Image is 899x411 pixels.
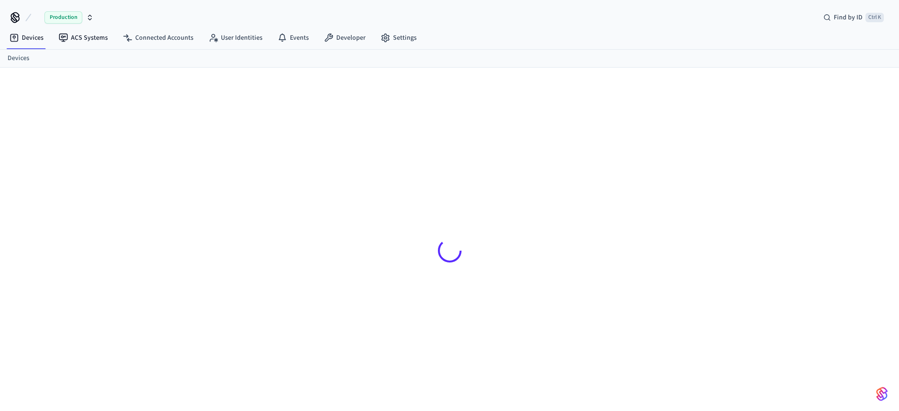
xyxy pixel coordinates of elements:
a: ACS Systems [51,29,115,46]
span: Ctrl K [865,13,884,22]
span: Production [44,11,82,24]
div: Find by IDCtrl K [816,9,891,26]
a: Settings [373,29,424,46]
a: Developer [316,29,373,46]
a: Devices [2,29,51,46]
img: SeamLogoGradient.69752ec5.svg [876,386,888,402]
a: Devices [8,53,29,63]
a: User Identities [201,29,270,46]
span: Find by ID [834,13,863,22]
a: Connected Accounts [115,29,201,46]
a: Events [270,29,316,46]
